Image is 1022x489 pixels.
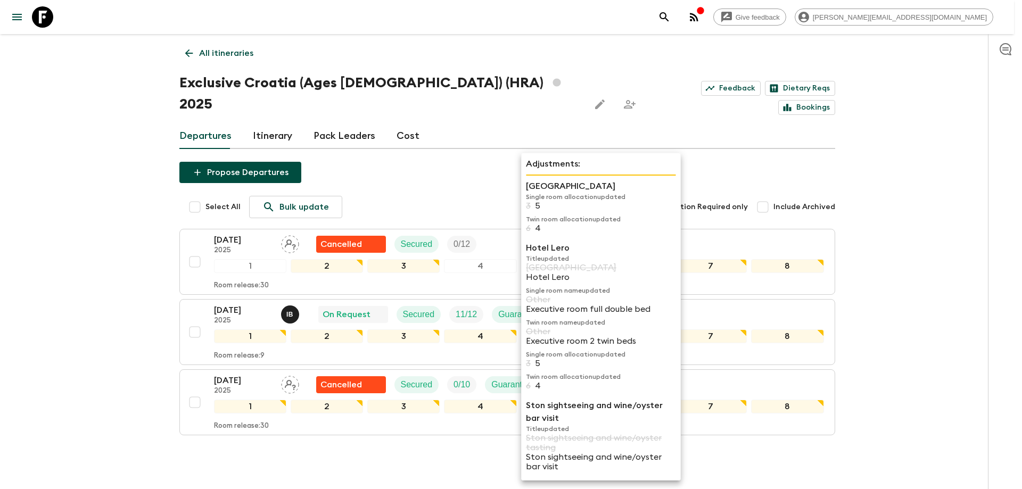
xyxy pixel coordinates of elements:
[535,223,541,233] p: 4
[214,329,286,343] div: 1
[526,399,676,425] p: Ston sightseeing and wine/oyster bar visit
[214,234,273,246] p: [DATE]
[751,329,823,343] div: 8
[526,327,676,336] p: Other
[751,259,823,273] div: 8
[674,400,747,413] div: 7
[286,310,293,319] p: I B
[526,286,676,295] p: Single room name updated
[401,238,433,251] p: Secured
[316,376,386,393] div: Flash Pack cancellation
[526,193,676,201] p: Single room allocation updated
[214,317,273,325] p: 2025
[214,422,269,430] p: Room release: 30
[214,374,273,387] p: [DATE]
[526,180,676,193] p: [GEOGRAPHIC_DATA]
[526,242,676,254] p: Hotel Lero
[314,123,375,149] a: Pack Leaders
[526,223,531,233] p: 6
[214,246,273,255] p: 2025
[316,236,386,253] div: Flash Pack cancellation
[179,162,301,183] button: Propose Departures
[291,329,363,343] div: 2
[751,400,823,413] div: 8
[807,13,993,21] span: [PERSON_NAME][EMAIL_ADDRESS][DOMAIN_NAME]
[323,308,370,321] p: On Request
[526,350,676,359] p: Single room allocation updated
[279,201,329,213] p: Bulk update
[526,433,676,452] p: Ston sightseeing and wine/oyster tasting
[526,215,676,223] p: Twin room allocation updated
[674,329,747,343] div: 7
[773,202,835,212] span: Include Archived
[214,387,273,395] p: 2025
[526,425,676,433] p: Title updated
[253,123,292,149] a: Itinerary
[281,238,299,247] span: Assign pack leader
[281,379,299,387] span: Assign pack leader
[701,81,761,96] a: Feedback
[526,372,676,381] p: Twin room allocation updated
[638,202,748,212] span: Show Attention Required only
[291,259,363,273] div: 2
[526,263,676,272] p: [GEOGRAPHIC_DATA]
[526,272,676,282] p: Hotel Lero
[367,259,440,273] div: 3
[205,202,241,212] span: Select All
[199,47,253,60] p: All itineraries
[447,236,476,253] div: Trip Fill
[179,72,581,115] h1: Exclusive Croatia (Ages [DEMOGRAPHIC_DATA]) (HRA) 2025
[498,308,543,321] p: Guaranteed
[526,381,531,391] p: 6
[526,304,676,314] p: Executive room full double bed
[589,94,611,115] button: Edit this itinerary
[765,81,835,96] a: Dietary Reqs
[320,378,362,391] p: Cancelled
[214,352,265,360] p: Room release: 9
[619,94,640,115] span: Share this itinerary
[526,295,676,304] p: Other
[6,6,28,28] button: menu
[526,359,531,368] p: 3
[526,336,676,346] p: Executive room 2 twin beds
[535,359,540,368] p: 5
[526,318,676,327] p: Twin room name updated
[291,400,363,413] div: 2
[454,238,470,251] p: 0 / 12
[214,281,269,290] p: Room release: 30
[397,123,419,149] a: Cost
[214,400,286,413] div: 1
[778,100,835,115] a: Bookings
[526,452,676,471] p: Ston sightseeing and wine/oyster bar visit
[526,201,531,211] p: 3
[281,309,301,317] span: Ivica Burić
[491,378,537,391] p: Guaranteed
[730,13,786,21] span: Give feedback
[214,259,286,273] div: 1
[654,6,675,28] button: search adventures
[214,304,273,317] p: [DATE]
[526,254,676,263] p: Title updated
[535,381,541,391] p: 4
[320,238,362,251] p: Cancelled
[179,123,232,149] a: Departures
[535,201,540,211] p: 5
[444,259,516,273] div: 4
[526,158,676,170] p: Adjustments:
[674,259,747,273] div: 7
